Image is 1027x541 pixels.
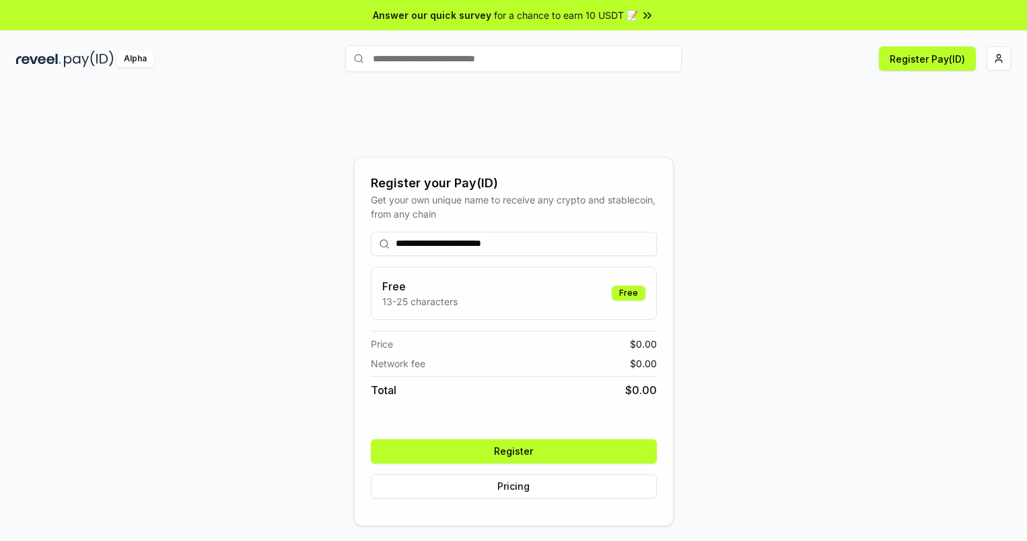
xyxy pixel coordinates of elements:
[382,294,458,309] p: 13-25 characters
[16,51,61,67] img: reveel_dark
[373,8,491,22] span: Answer our quick survey
[116,51,154,67] div: Alpha
[494,8,638,22] span: for a chance to earn 10 USDT 📝
[371,174,657,193] div: Register your Pay(ID)
[625,382,657,398] span: $ 0.00
[371,193,657,221] div: Get your own unique name to receive any crypto and stablecoin, from any chain
[64,51,114,67] img: pay_id
[630,356,657,371] span: $ 0.00
[382,278,458,294] h3: Free
[371,356,425,371] span: Network fee
[879,46,976,71] button: Register Pay(ID)
[630,337,657,351] span: $ 0.00
[371,439,657,464] button: Register
[371,382,396,398] span: Total
[612,286,645,300] div: Free
[371,474,657,499] button: Pricing
[371,337,393,351] span: Price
